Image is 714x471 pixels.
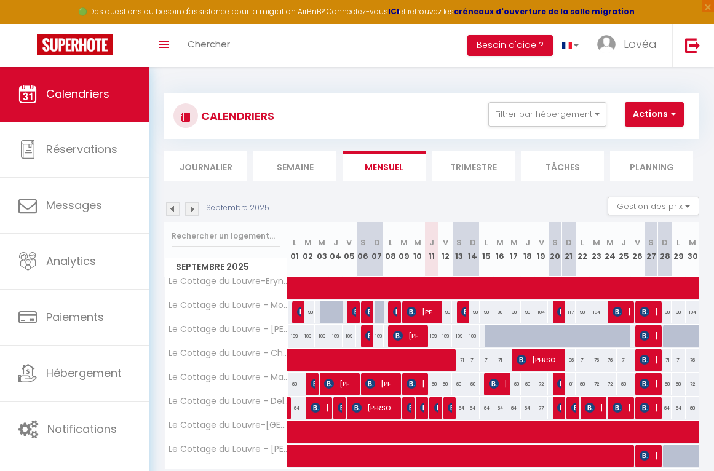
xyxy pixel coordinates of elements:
span: [PERSON_NAME] [613,300,630,323]
div: 98 [521,301,534,323]
button: Besoin d'aide ? [467,35,553,56]
div: 68 [438,373,452,395]
div: 98 [493,301,507,323]
div: 71 [658,349,672,371]
abbr: M [593,237,600,248]
div: 98 [672,301,685,323]
abbr: J [621,237,626,248]
span: [PERSON_NAME] [640,300,657,323]
span: [PERSON_NAME] [613,396,630,419]
span: Le Cottage du Louvre - [PERSON_NAME] (T2) [167,445,290,454]
span: Messages [46,197,102,213]
span: [PERSON_NAME] [571,396,576,419]
div: 109 [328,325,342,347]
span: Paiements [46,309,104,325]
th: 04 [328,222,342,277]
div: 68 [686,397,699,419]
span: Le Cottage du Louvre-Eryn-T2 avec terrasse [167,277,290,286]
button: Gestion des prix [608,197,699,215]
div: 68 [658,373,672,395]
th: 24 [603,222,617,277]
th: 19 [534,222,548,277]
div: 71 [672,349,685,371]
div: 68 [507,373,521,395]
span: [PERSON_NAME] [517,348,560,371]
span: Ine Orbons [311,372,315,395]
abbr: S [360,237,366,248]
span: [PERSON_NAME] [407,300,437,323]
th: 27 [645,222,658,277]
abbr: M [400,237,408,248]
span: Notifications [47,421,117,437]
span: [PERSON_NAME] [640,444,657,467]
abbr: M [496,237,504,248]
button: Filtrer par hébergement [488,102,606,127]
abbr: J [525,237,530,248]
abbr: M [304,237,312,248]
th: 21 [562,222,576,277]
a: ICI [388,6,399,17]
div: 98 [576,301,589,323]
h3: CALENDRIERS [198,102,274,130]
div: 68 [425,373,438,395]
div: 64 [658,397,672,419]
div: 109 [466,325,480,347]
a: [PERSON_NAME] [283,397,289,420]
th: 01 [288,222,301,277]
div: 109 [438,325,452,347]
div: 104 [589,301,603,323]
span: Le Cottage du Louvre - [PERSON_NAME] ([MEDICAL_DATA]) - Netflix 4K [167,325,290,334]
abbr: V [539,237,544,248]
span: [PERSON_NAME] [640,324,657,347]
div: 109 [425,325,438,347]
span: Calendriers [46,86,109,101]
div: 64 [672,397,685,419]
a: créneaux d'ouverture de la salle migration [454,6,635,17]
div: 68 [672,373,685,395]
span: [PERSON_NAME] [640,348,657,371]
th: 17 [507,222,521,277]
th: 30 [686,222,699,277]
abbr: D [662,237,668,248]
input: Rechercher un logement... [172,225,280,247]
th: 18 [521,222,534,277]
div: 68 [288,373,301,395]
li: Semaine [253,151,336,181]
abbr: S [648,237,654,248]
th: 08 [384,222,397,277]
span: [PERSON_NAME] [489,372,506,395]
li: Journalier [164,151,247,181]
div: 98 [438,301,452,323]
a: ... Lovéa [588,24,672,67]
div: 72 [534,373,548,395]
th: 23 [589,222,603,277]
span: Le Cottage du Louvre-[GEOGRAPHIC_DATA] (T2)-RDC -Netflix 4K [167,421,290,430]
th: 05 [343,222,356,277]
div: 98 [507,301,521,323]
abbr: L [485,237,488,248]
th: 03 [315,222,328,277]
abbr: V [635,237,640,248]
div: 109 [452,325,466,347]
div: 64 [452,397,466,419]
div: 109 [315,325,328,347]
div: 76 [686,349,699,371]
abbr: L [293,237,296,248]
th: 25 [617,222,630,277]
span: [PERSON_NAME] [448,396,452,419]
li: Mensuel [343,151,426,181]
a: Chercher [178,24,239,67]
abbr: D [470,237,476,248]
div: 98 [466,301,480,323]
span: [PERSON_NAME] [557,396,561,419]
th: 06 [356,222,370,277]
div: 68 [466,373,480,395]
abbr: M [414,237,421,248]
div: 64 [493,397,507,419]
th: 02 [301,222,315,277]
img: Super Booking [37,34,113,55]
span: [PERSON_NAME] [311,396,328,419]
p: Septembre 2025 [206,202,269,214]
th: 22 [576,222,589,277]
